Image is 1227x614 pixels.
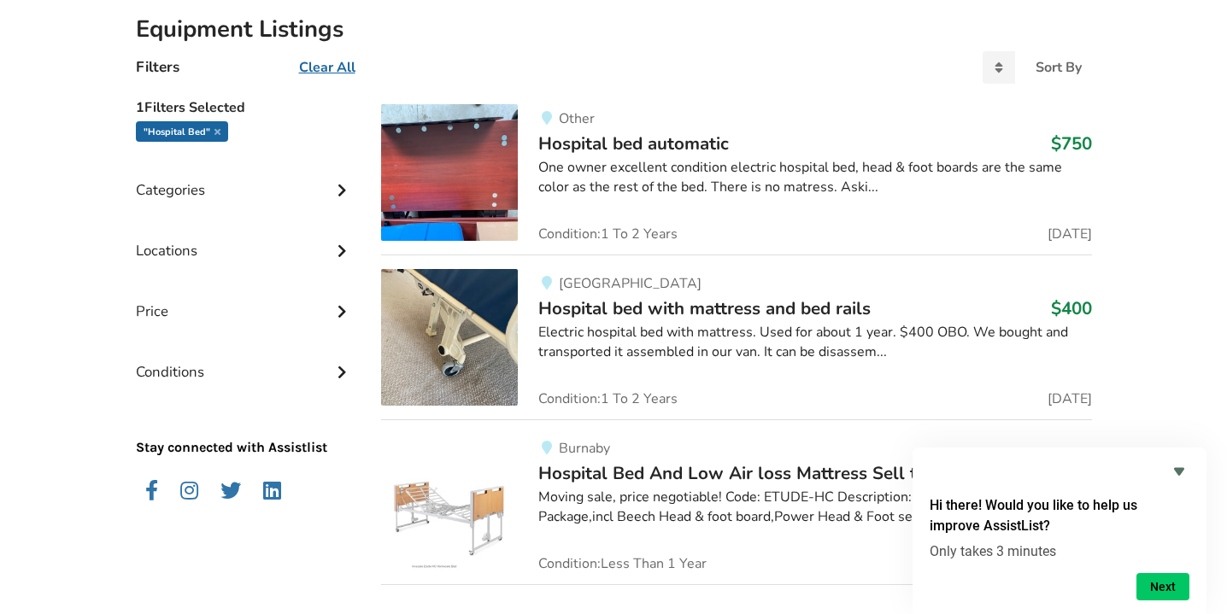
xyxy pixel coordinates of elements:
a: bedroom equipment-hospital bed with mattress and bed rails [GEOGRAPHIC_DATA]Hospital bed with mat... [381,254,1091,419]
p: Only takes 3 minutes [930,543,1189,559]
div: Conditions [136,329,355,389]
div: "Hospital Bed" [136,121,228,142]
span: Hospital bed automatic [538,132,729,155]
span: Other [559,109,595,128]
button: Next question [1136,573,1189,600]
span: [DATE] [1048,392,1092,406]
span: Burnaby [559,439,610,458]
h2: Hi there! Would you like to help us improve AssistList? [930,495,1189,536]
span: Hospital bed with mattress and bed rails [538,296,871,320]
u: Clear All [299,58,355,77]
span: Hospital Bed And Low Air loss Mattress Sell ​​together [538,461,980,485]
button: Hide survey [1169,461,1189,482]
div: One owner excellent condition electric hospital bed, head & foot boards are the same color as the... [538,158,1091,197]
div: Moving sale, price negotiable! Code: ETUDE-HC Description: ETUDE Homecare Bed Package,incl Beech ... [538,488,1091,527]
div: Hi there! Would you like to help us improve AssistList? [930,461,1189,600]
span: Condition: Less Than 1 Year [538,557,707,570]
span: [GEOGRAPHIC_DATA] [559,274,702,293]
h3: $750 [1051,132,1092,155]
span: Condition: 1 To 2 Years [538,227,678,241]
div: Sort By [1036,61,1082,74]
img: bedroom equipment-hospital bed and low air loss mattress sell ​​together [381,434,518,570]
p: Stay connected with Assistlist [136,390,355,458]
span: Condition: 1 To 2 Years [538,392,678,406]
h5: 1 Filters Selected [136,91,355,121]
h4: Filters [136,57,179,77]
div: Price [136,268,355,329]
h3: $400 [1051,297,1092,319]
span: [DATE] [1048,227,1092,241]
h2: Equipment Listings [136,15,1092,44]
img: bedroom equipment-hospital bed automatic [381,104,518,241]
div: Locations [136,208,355,268]
img: bedroom equipment-hospital bed with mattress and bed rails [381,269,518,406]
div: Electric hospital bed with mattress. Used for about 1 year. $400 OBO. We bought and transported i... [538,323,1091,362]
a: bedroom equipment-hospital bed automaticOtherHospital bed automatic$750One owner excellent condit... [381,104,1091,254]
a: bedroom equipment-hospital bed and low air loss mattress sell ​​togetherBurnabyHospital Bed And L... [381,419,1091,584]
div: Categories [136,147,355,208]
